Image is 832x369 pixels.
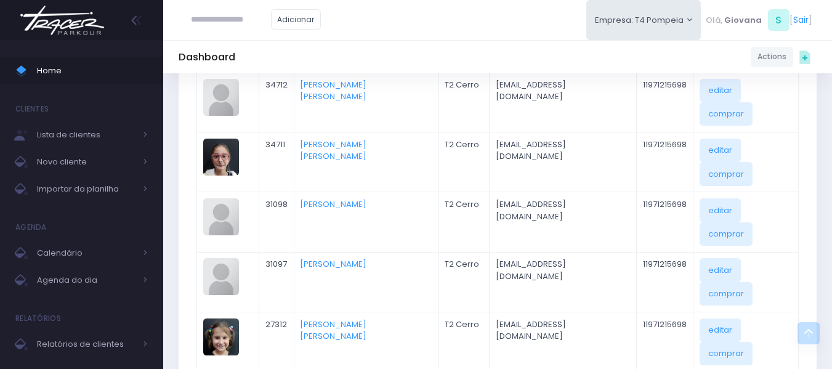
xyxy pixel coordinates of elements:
td: 11971215698 [637,192,693,252]
a: editar [700,139,741,162]
a: [PERSON_NAME] [PERSON_NAME] [300,79,366,103]
a: comprar [700,282,753,306]
span: Calendário [37,245,135,261]
a: [PERSON_NAME] [300,258,366,270]
a: editar [700,198,741,222]
span: Olá, [706,14,722,26]
td: [EMAIL_ADDRESS][DOMAIN_NAME] [490,72,637,132]
td: 31097 [259,252,294,312]
td: [EMAIL_ADDRESS][DOMAIN_NAME] [490,132,637,192]
a: Adicionar [271,9,321,30]
a: Sair [793,14,809,26]
a: editar [700,258,741,282]
h4: Clientes [15,97,49,121]
td: 11971215698 [637,72,693,132]
a: editar [700,318,741,342]
a: [PERSON_NAME] [300,198,366,210]
td: 34712 [259,72,294,132]
a: Actions [751,47,793,67]
a: comprar [700,342,753,365]
a: [PERSON_NAME] [PERSON_NAME] [300,318,366,343]
span: Home [37,63,148,79]
td: 11971215698 [637,252,693,312]
a: comprar [700,162,753,185]
td: 11971215698 [637,132,693,192]
td: T2 Cerro [438,132,490,192]
a: editar [700,79,741,102]
div: [ ] [701,6,817,34]
h4: Relatórios [15,306,61,331]
span: Relatórios de clientes [37,336,135,352]
span: Lista de clientes [37,127,135,143]
td: [EMAIL_ADDRESS][DOMAIN_NAME] [490,252,637,312]
td: [EMAIL_ADDRESS][DOMAIN_NAME] [490,192,637,252]
td: 34711 [259,132,294,192]
td: T2 Cerro [438,252,490,312]
span: Agenda do dia [37,272,135,288]
a: comprar [700,222,753,246]
span: S [768,9,790,31]
span: Giovana [724,14,762,26]
h5: Dashboard [179,51,235,63]
span: Novo cliente [37,154,135,170]
h4: Agenda [15,215,47,240]
a: comprar [700,102,753,126]
td: 31098 [259,192,294,252]
td: T2 Cerro [438,72,490,132]
td: T2 Cerro [438,192,490,252]
a: [PERSON_NAME] [PERSON_NAME] [300,139,366,163]
span: Importar da planilha [37,181,135,197]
